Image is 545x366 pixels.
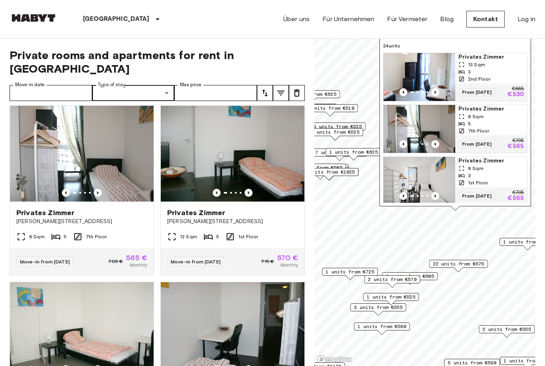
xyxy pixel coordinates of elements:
input: Choose date [10,85,92,101]
span: 5 [216,233,219,240]
span: 1 units from €625 [329,148,378,156]
span: From [DATE] [458,140,495,148]
span: 24 units [383,42,527,49]
span: 8 Sqm [468,165,484,172]
span: Privates Zimmer [16,208,74,218]
button: Previous image [431,140,439,148]
div: Map marker [479,325,535,338]
span: 2 units from €570 [368,276,417,283]
a: Marketing picture of unit DE-01-302-001-02Previous imagePrevious imagePrivates Zimmer8 Sqm31st Fl... [383,156,527,205]
p: [GEOGRAPHIC_DATA] [83,14,150,24]
div: Map marker [350,303,406,316]
button: Previous image [245,189,253,197]
button: Previous image [431,88,439,96]
a: Blog [440,14,454,24]
button: tune [273,85,289,101]
span: 3 [468,172,471,179]
div: Map marker [379,7,531,211]
span: 7th Floor [468,127,489,135]
div: Map marker [290,166,349,178]
a: Für Unternehmen [322,14,374,24]
div: Map marker [382,272,438,285]
button: tune [289,85,305,101]
div: Map marker [326,148,381,160]
span: 1 units from €1025 [304,168,355,176]
span: 7th Floor [86,233,107,240]
a: Marketing picture of unit DE-01-302-005-01Previous imagePrevious imagePrivates Zimmer13 Sqm32nd F... [383,53,527,101]
button: Previous image [399,88,407,96]
span: 3 units from €525 [313,123,362,130]
span: Monthly [280,261,298,269]
span: 15 units from €575 [295,168,346,175]
button: tune [257,85,273,101]
button: Previous image [399,192,407,200]
img: Marketing picture of unit DE-01-302-020-03 [383,105,455,153]
button: Previous image [399,140,407,148]
p: €665 [512,87,524,91]
span: 715 € [261,258,274,265]
span: 565 € [126,254,147,261]
span: Monthly [130,261,147,269]
a: Für Vermieter [387,14,427,24]
span: 8 Sqm [468,113,484,120]
div: Map marker [363,293,419,305]
span: 1st Floor [238,233,258,240]
div: Map marker [354,322,410,335]
span: 3 units from €525 [311,129,359,136]
div: Map marker [310,123,365,135]
span: 2 units from €510 [306,105,354,112]
label: Max price [180,81,201,88]
span: [PERSON_NAME][STREET_ADDRESS] [16,218,147,226]
span: Privates Zimmer [458,53,524,61]
span: Private rooms and apartments for rent in [GEOGRAPHIC_DATA] [10,48,305,75]
span: 1 units from €625 [288,91,336,98]
div: Map marker [290,164,346,176]
p: €530 [507,91,524,98]
button: Previous image [62,189,70,197]
a: Mapbox logo [317,355,352,364]
p: €565 [507,143,524,150]
p: €705 [512,138,524,143]
span: 1 units from €525 [367,293,415,301]
span: From [DATE] [458,88,495,96]
button: Previous image [431,192,439,200]
span: [PERSON_NAME][STREET_ADDRESS] [167,218,298,226]
div: Map marker [290,164,348,176]
span: 570 € [277,254,298,261]
a: Marketing picture of unit DE-01-302-020-03Previous imagePrevious imagePrivates Zimmer8 Sqm57th Fl... [383,105,527,153]
a: Log in [517,14,535,24]
span: Privates Zimmer [167,208,225,218]
div: Map marker [322,268,378,280]
button: Previous image [213,189,221,197]
span: Privates Zimmer [458,157,524,165]
img: Marketing picture of unit DE-01-302-001-02 [383,157,455,205]
a: Über uns [283,14,310,24]
span: Move-in from [DATE] [20,259,70,265]
span: 22 units from €575 [433,260,484,267]
a: Marketing picture of unit DE-01-302-020-03Previous imagePrevious imagePrivates Zimmer[PERSON_NAME... [10,105,154,275]
span: 1 units from €590 [357,323,406,330]
div: Map marker [302,104,358,117]
span: 3 units from €555 [354,304,403,311]
span: From [DATE] [458,192,495,200]
span: 2 units from €555 [482,326,531,333]
div: Map marker [364,275,420,288]
span: Move-in from [DATE] [171,259,221,265]
img: Marketing picture of unit DE-01-302-020-03 [10,106,154,202]
div: Map marker [429,260,488,272]
img: Marketing picture of unit DE-01-302-005-01 [383,53,455,101]
img: Marketing picture of unit DE-01-302-004-04 [161,106,304,202]
span: 13 Sqm [468,61,485,68]
span: 7 units from €585 [315,149,364,156]
span: 8 Sqm [29,233,45,240]
label: Move-in date [15,81,45,88]
span: 4 units from €605 [385,273,434,280]
span: 2nd Floor [468,75,490,83]
div: Map marker [300,168,359,180]
p: €705 [512,190,524,195]
div: Map marker [307,128,363,140]
div: Map marker [291,167,350,180]
span: 1 units from €725 [326,268,374,275]
span: 3 [468,68,471,75]
span: 705 € [108,258,123,265]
